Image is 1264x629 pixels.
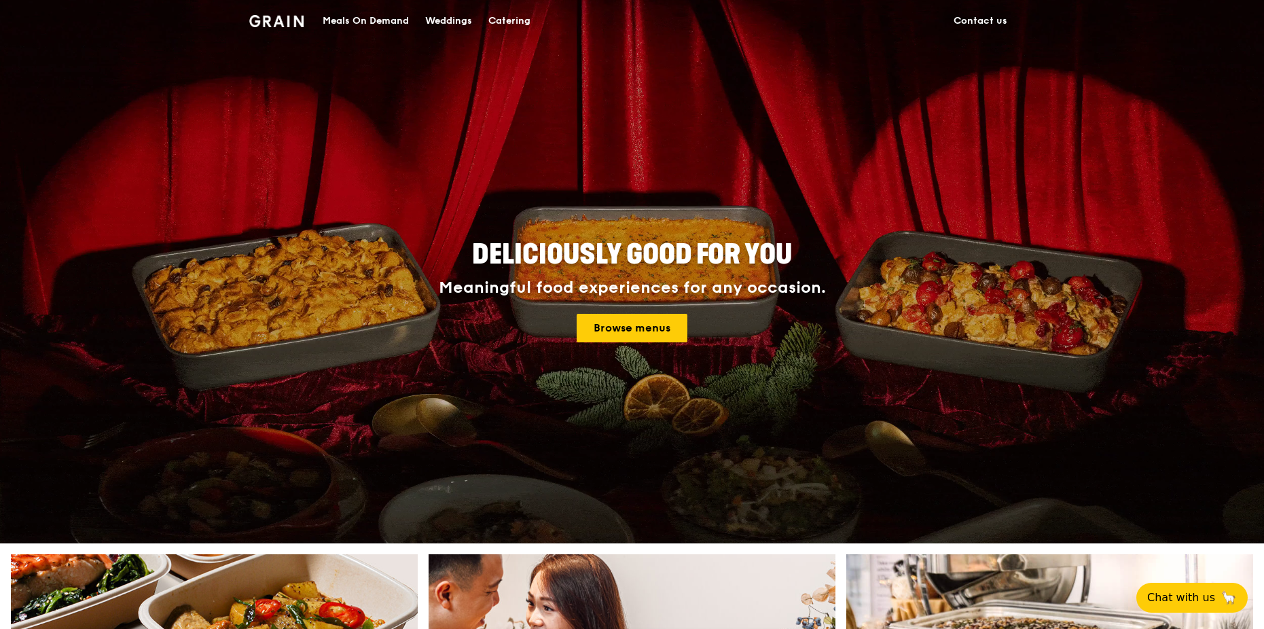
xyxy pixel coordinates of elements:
button: Chat with us🦙 [1136,583,1248,613]
img: Grain [249,15,304,27]
a: Catering [480,1,539,41]
a: Browse menus [577,314,687,342]
span: Chat with us [1147,590,1215,606]
span: 🦙 [1221,590,1237,606]
a: Contact us [945,1,1015,41]
a: Weddings [417,1,480,41]
div: Catering [488,1,530,41]
span: Deliciously good for you [472,238,792,271]
div: Meals On Demand [323,1,409,41]
div: Meaningful food experiences for any occasion. [388,278,877,298]
div: Weddings [425,1,472,41]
